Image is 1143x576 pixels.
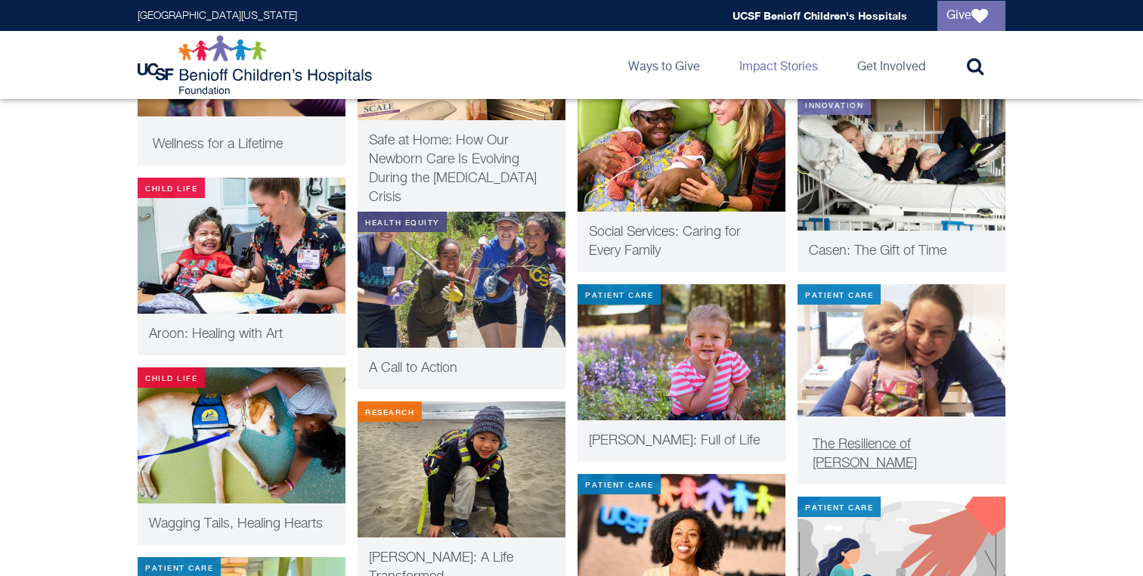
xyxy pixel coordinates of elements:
[578,284,785,420] img: Emma: Full of Life
[798,94,1005,272] a: Innovation Casen: The Gift of Time
[798,284,1005,417] img: penny-thumb.png
[578,284,661,305] div: Patient Care
[809,244,946,258] span: Casen: The Gift of Time
[358,401,565,537] img: Liam
[138,178,345,314] img: Aroon Healing with Art
[845,31,937,99] a: Get Involved
[138,178,345,355] a: Child Life Aroon Healing with Art Aroon: Healing with Art
[798,497,881,517] div: Patient Care
[578,474,661,494] div: Patient Care
[798,94,871,115] div: Innovation
[369,361,457,375] span: A Call to Action
[937,1,1005,31] a: Give
[138,11,297,21] a: [GEOGRAPHIC_DATA][US_STATE]
[733,9,907,22] a: UCSF Benioff Children's Hospitals
[369,134,537,204] span: Safe at Home: How Our Newborn Care Is Evolving During the [MEDICAL_DATA] Crisis
[727,31,830,99] a: Impact Stories
[589,225,741,258] span: Social Services: Caring for Every Family
[138,367,345,503] img: Pet Therapy
[578,284,785,462] a: Patient Care Emma: Full of Life [PERSON_NAME]: Full of Life
[798,284,881,305] div: Patient Care
[153,138,283,151] span: Wellness for a Lifetime
[138,35,376,95] img: Logo for UCSF Benioff Children's Hospitals Foundation
[358,212,565,348] img: the next generation of pediatric specialists
[798,94,1005,231] img: Casen-thumb.png
[358,212,565,389] a: Health Equity the next generation of pediatric specialists A Call to Action
[616,31,712,99] a: Ways to Give
[358,212,447,232] div: Health Equity
[798,284,1005,485] a: Patient Care The Resilience of [PERSON_NAME]
[149,517,323,531] span: Wagging Tails, Healing Hearts
[578,76,785,212] img: Social Services
[149,327,283,341] span: Aroon: Healing with Art
[813,438,917,470] span: The Resilience of [PERSON_NAME]
[138,178,205,198] div: Child Life
[138,367,205,388] div: Child Life
[358,401,422,422] div: Research
[589,434,760,447] span: [PERSON_NAME]: Full of Life
[138,367,345,545] a: Child Life Pet Therapy Wagging Tails, Healing Hearts
[578,76,785,272] a: General Social Services Social Services: Caring for Every Family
